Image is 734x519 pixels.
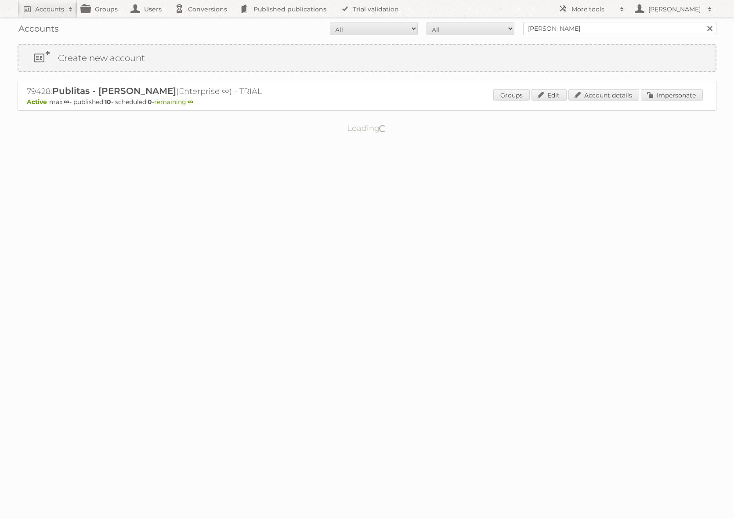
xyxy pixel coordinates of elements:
strong: 10 [105,98,111,106]
p: Loading [319,119,415,137]
a: Impersonate [641,89,703,101]
span: Publitas - [PERSON_NAME] [52,86,176,96]
h2: More tools [571,5,615,14]
span: remaining: [154,98,193,106]
a: Edit [532,89,567,101]
a: Groups [493,89,530,101]
h2: Accounts [35,5,64,14]
a: Create new account [18,45,716,71]
h2: 79428: (Enterprise ∞) - TRIAL [27,86,334,97]
span: Active [27,98,49,106]
h2: [PERSON_NAME] [646,5,703,14]
a: Account details [568,89,639,101]
strong: 0 [148,98,152,106]
strong: ∞ [64,98,69,106]
p: max: - published: - scheduled: - [27,98,707,106]
strong: ∞ [188,98,193,106]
